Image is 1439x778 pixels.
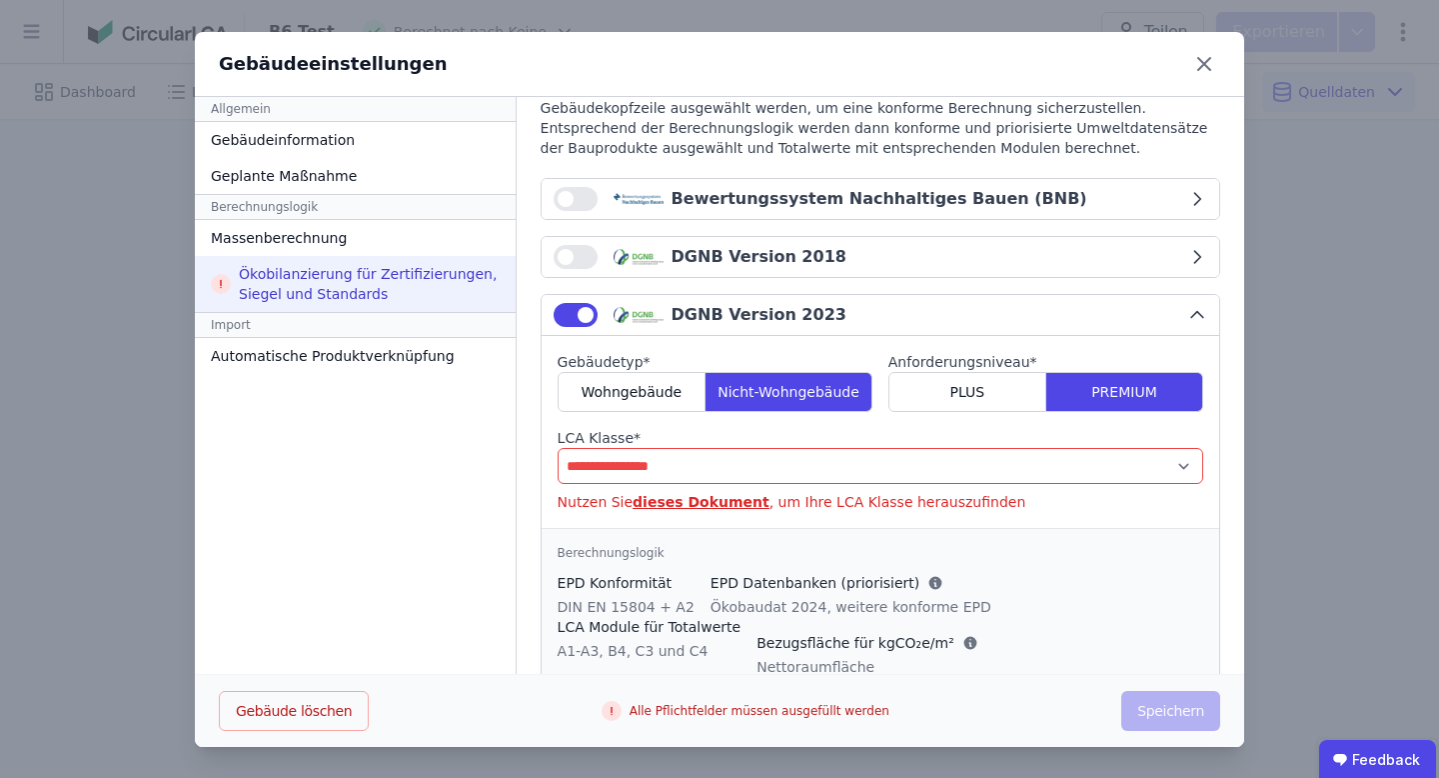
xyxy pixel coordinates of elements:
[195,97,516,122] div: Allgemein
[711,573,919,593] span: EPD Datenbanken (priorisiert)
[614,245,664,269] img: dgnb_logo-x_03lAI3.svg
[195,158,516,194] div: Geplante Maßnahme
[542,295,1219,336] button: DGNB Version 2023
[582,382,683,402] span: Wohngebäude
[558,352,872,372] label: audits.requiredField
[756,633,978,653] div: Bezugsfläche für kgCO₂e/m²
[195,312,516,338] div: Import
[711,597,991,617] div: Ökobaudat 2024, weitere konforme EPD
[558,573,695,593] div: EPD Konformität
[1121,691,1220,731] button: Speichern
[558,641,741,661] div: A1-A3, B4, C3 und C4
[195,194,516,220] div: Berechnungslogik
[541,58,1220,178] div: Aktivieren Sie Zertifizierungen, Siegel oder Standards und ergänzen Sie, falls notwendig, die erf...
[195,256,516,312] div: Ökobilanzierung für Zertifizierungen, Siegel und Standards
[602,691,889,731] div: Alle Pflichtfelder müssen ausgefüllt werden
[558,428,1203,448] label: audits.requiredField
[672,303,846,327] div: DGNB Version 2023
[756,657,978,677] div: Nettoraumfläche
[219,691,369,731] button: Gebäude löschen
[195,220,516,256] div: Massenberechnung
[558,545,1203,561] div: Berechnungslogik
[718,382,859,402] span: Nicht-Wohngebäude
[195,338,516,374] div: Automatische Produktverknüpfung
[614,303,664,327] img: dgnb_logo-x_03lAI3.svg
[219,50,448,78] div: Gebäudeeinstellungen
[672,245,846,269] div: DGNB Version 2018
[633,494,769,510] a: dieses Dokument
[195,122,516,158] div: Gebäudeinformation
[672,187,1087,211] div: Bewertungssystem Nachhaltiges Bauen (BNB)
[1091,382,1157,402] span: PREMIUM
[558,597,695,617] div: DIN EN 15804 + A2
[542,237,1219,277] button: DGNB Version 2018
[888,352,1203,372] label: audits.requiredField
[614,187,664,211] img: bnb_logo-CNxcAojW.svg
[950,382,985,402] span: PLUS
[542,179,1219,219] button: Bewertungssystem Nachhaltiges Bauen (BNB)
[558,492,1203,512] div: Nutzen Sie , um Ihre LCA Klasse herauszufinden
[558,617,741,637] div: LCA Module für Totalwerte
